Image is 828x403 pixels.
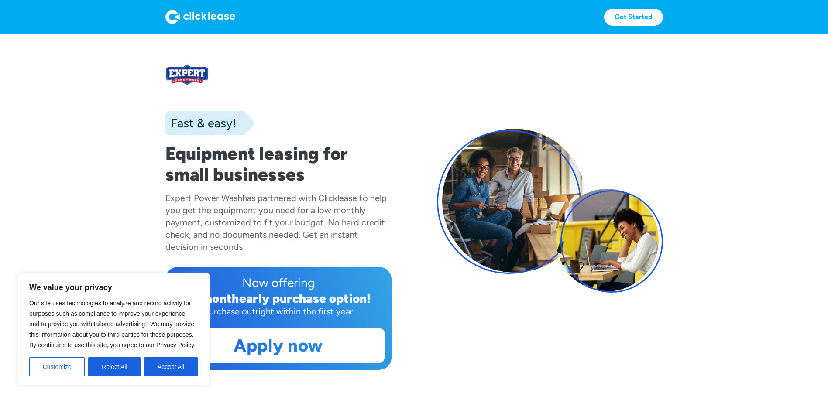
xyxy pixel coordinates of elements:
[88,357,141,376] button: Reject All
[186,291,239,306] div: 12 month
[604,9,663,26] a: Get Started
[165,10,235,24] img: Logo
[17,273,210,386] div: We value your privacy
[165,193,242,203] div: Expert Power Wash
[173,328,384,362] a: Apply now
[165,193,387,252] div: has partnered with Clicklease to help you get the equipment you need for a low monthly payment, c...
[29,282,198,293] p: We value your privacy
[29,357,85,376] button: Customize
[165,143,392,185] h1: Equipment leasing for small businesses
[165,114,236,132] div: Fast & easy!
[239,291,371,306] div: early purchase option!
[442,129,586,273] img: A man and a woman sitting in a warehouse or shipping center.
[29,300,196,348] span: Our site uses technologies to analyze and record activity for purposes such as compliance to impr...
[144,357,198,376] button: Accept All
[172,274,385,291] div: Now offering
[172,305,385,318] div: Purchase outright within the first year
[556,189,659,291] img: A woman sitting at her computer outside.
